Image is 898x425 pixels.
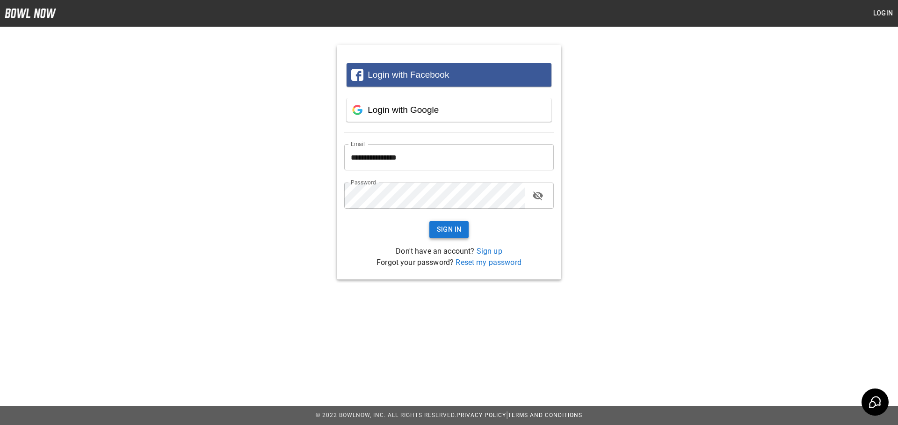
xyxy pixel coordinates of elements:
img: logo [5,8,56,18]
a: Sign up [477,247,502,256]
span: © 2022 BowlNow, Inc. All Rights Reserved. [316,412,456,418]
button: Login [868,5,898,22]
a: Terms and Conditions [508,412,582,418]
button: Login with Google [347,98,551,122]
span: Login with Facebook [368,70,449,80]
span: Login with Google [368,105,439,115]
button: toggle password visibility [529,186,547,205]
button: Sign In [429,221,469,238]
button: Login with Facebook [347,63,551,87]
a: Reset my password [456,258,521,267]
a: Privacy Policy [456,412,506,418]
p: Don't have an account? [344,246,554,257]
p: Forgot your password? [344,257,554,268]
